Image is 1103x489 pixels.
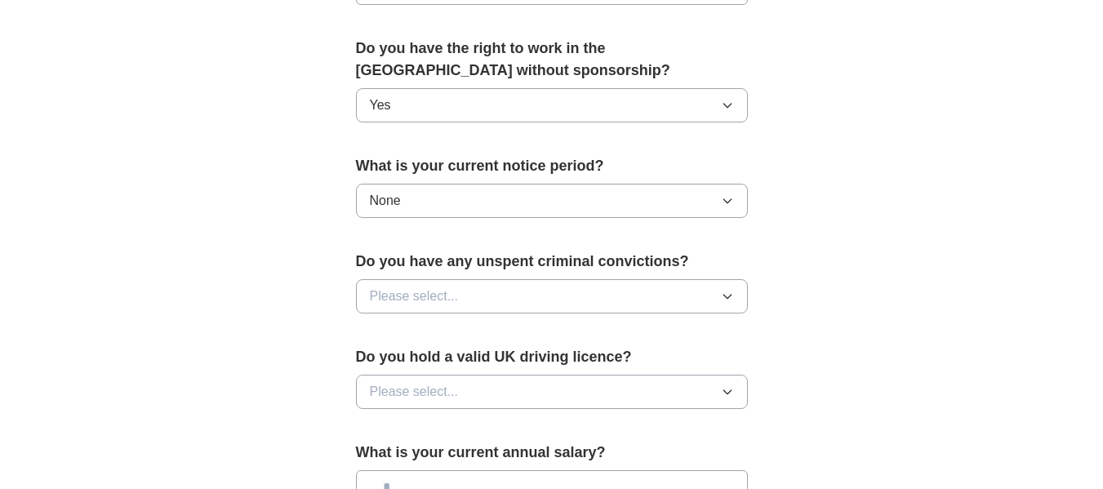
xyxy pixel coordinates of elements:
[356,346,748,368] label: Do you hold a valid UK driving licence?
[356,375,748,409] button: Please select...
[370,287,459,306] span: Please select...
[356,155,748,177] label: What is your current notice period?
[370,382,459,402] span: Please select...
[370,191,401,211] span: None
[356,442,748,464] label: What is your current annual salary?
[356,279,748,313] button: Please select...
[370,96,391,115] span: Yes
[356,88,748,122] button: Yes
[356,184,748,218] button: None
[356,251,748,273] label: Do you have any unspent criminal convictions?
[356,38,748,82] label: Do you have the right to work in the [GEOGRAPHIC_DATA] without sponsorship?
